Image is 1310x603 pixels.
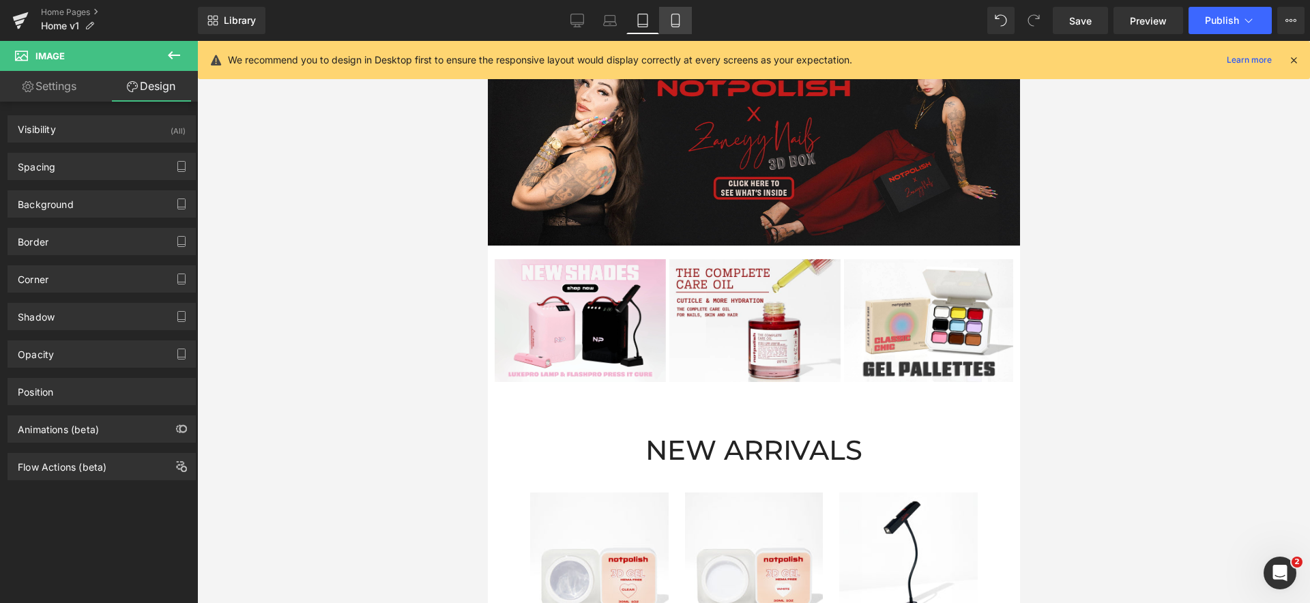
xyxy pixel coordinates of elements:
[659,7,692,34] a: Mobile
[1069,14,1092,28] span: Save
[1292,557,1302,568] span: 2
[18,191,74,210] div: Background
[1189,7,1272,34] button: Publish
[224,14,256,27] span: Library
[18,116,56,135] div: Visibility
[626,7,659,34] a: Tablet
[1113,7,1183,34] a: Preview
[18,304,55,323] div: Shadow
[18,153,55,173] div: Spacing
[594,7,626,34] a: Laptop
[1020,7,1047,34] button: Redo
[18,379,53,398] div: Position
[1205,15,1239,26] span: Publish
[35,50,65,61] span: Image
[1130,14,1167,28] span: Preview
[228,53,852,68] p: We recommend you to design in Desktop first to ensure the responsive layout would display correct...
[41,7,198,18] a: Home Pages
[1221,52,1277,68] a: Learn more
[197,452,336,590] img: 3D GEL - WHITE
[561,7,594,34] a: Desktop
[18,229,48,248] div: Border
[18,416,99,435] div: Animations (beta)
[1277,7,1305,34] button: More
[171,116,186,138] div: (All)
[1264,557,1296,589] iframe: Intercom live chat
[18,266,48,285] div: Corner
[102,71,201,102] a: Design
[42,452,181,590] img: 3D GEL - CLEAR
[198,7,265,34] a: New Library
[987,7,1015,34] button: Undo
[18,454,106,473] div: Flow Actions (beta)
[41,20,79,31] span: Home v1
[18,341,54,360] div: Opacity
[351,452,490,590] img: BLACK FLASH PRO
